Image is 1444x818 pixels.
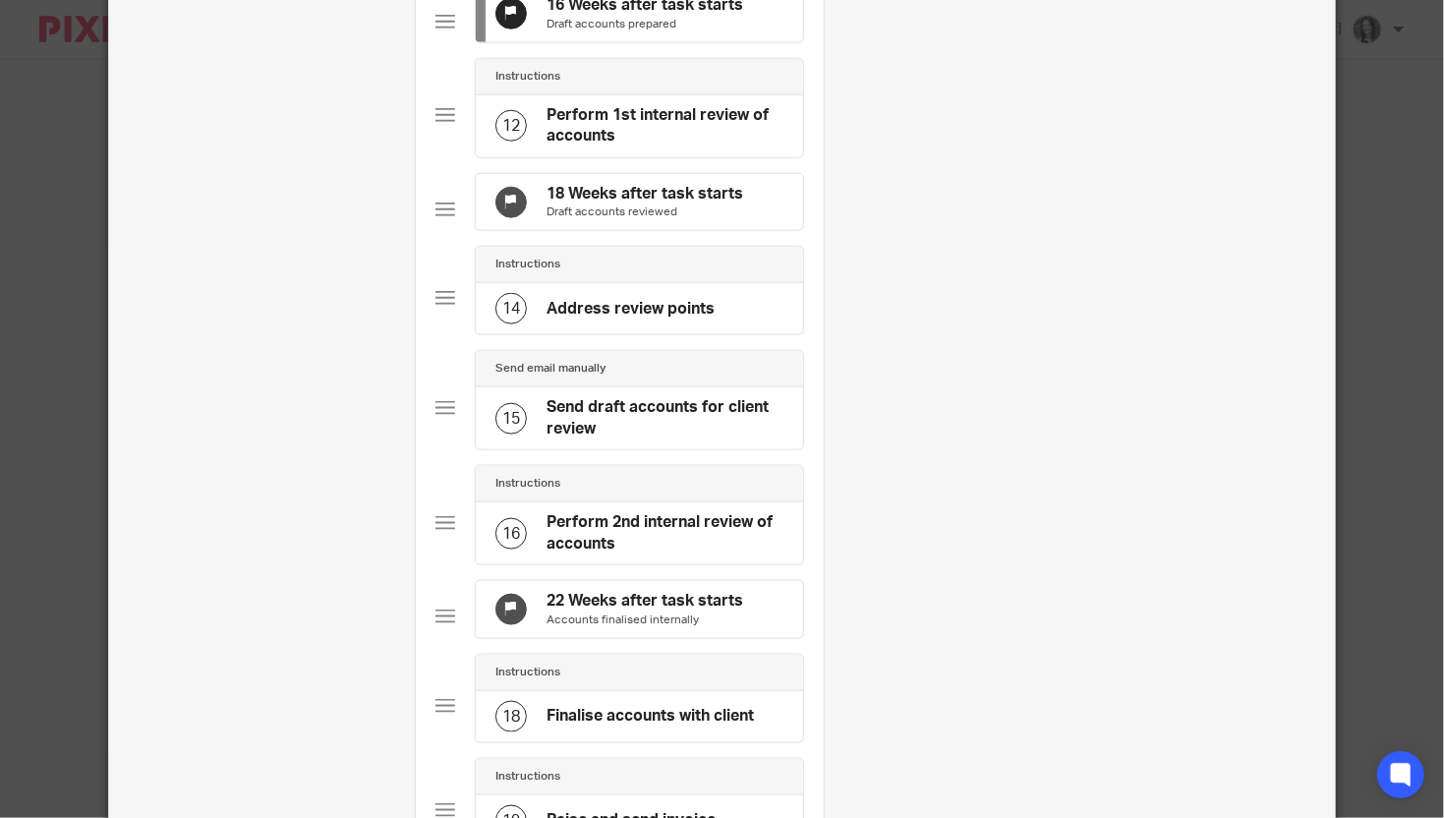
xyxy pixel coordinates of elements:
div: 16 [495,518,527,550]
h4: Address review points [547,299,715,320]
h4: Instructions [495,476,560,492]
h4: Perform 1st internal review of accounts [547,105,784,147]
h4: Instructions [495,257,560,272]
div: 15 [495,403,527,435]
h4: 22 Weeks after task starts [547,591,743,612]
div: 18 [495,701,527,732]
h4: Send email manually [495,361,606,377]
div: 12 [495,110,527,142]
h4: 18 Weeks after task starts [547,184,743,204]
div: 14 [495,293,527,324]
h4: Instructions [495,665,560,680]
h4: Send draft accounts for client review [547,397,784,439]
p: Draft accounts reviewed [547,204,743,220]
h4: Finalise accounts with client [547,706,754,727]
h4: Perform 2nd internal review of accounts [547,512,784,555]
h4: Instructions [495,769,560,785]
p: Draft accounts prepared [547,17,743,32]
h4: Instructions [495,69,560,85]
p: Accounts finalised internally [547,613,743,628]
